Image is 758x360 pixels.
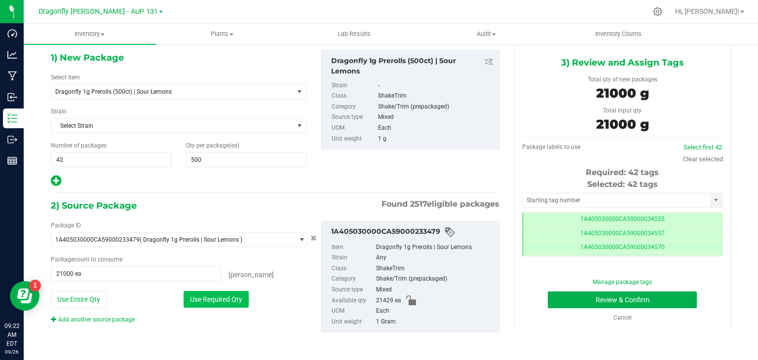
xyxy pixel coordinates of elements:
[580,216,665,222] span: 1A405030000CA59000034555
[332,102,376,112] label: Category
[561,55,684,70] span: 3) Review and Assign Tags
[51,153,171,167] input: 42
[7,113,17,123] inline-svg: Inventory
[613,314,632,321] a: Cancel
[187,153,306,167] input: 500
[332,285,374,295] label: Source type
[378,80,494,91] div: -
[307,231,320,246] button: Cancel button
[675,7,739,15] span: Hi, [PERSON_NAME]!
[38,7,158,16] span: Dragonfly [PERSON_NAME] - AUP 131
[186,142,239,149] span: Qty per package
[332,80,376,91] label: Strain
[51,256,122,263] span: Package to consume
[156,24,288,44] a: Plants
[184,291,249,308] button: Use Required Qty
[587,180,658,189] span: Selected: 42 tags
[376,295,401,306] span: 21429 ea
[376,252,494,263] div: Any
[332,123,376,134] label: UOM
[522,144,580,150] span: Package labels to use
[410,199,427,209] span: 2517
[51,267,221,281] input: 21000 ea
[376,285,494,295] div: Mixed
[332,317,374,327] label: Unit weight
[7,50,17,60] inline-svg: Analytics
[332,263,374,274] label: Class
[548,291,697,308] button: Review & Confirm
[378,112,494,123] div: Mixed
[381,198,499,210] span: Found eligible packages
[324,30,384,38] span: Lab Results
[582,30,655,38] span: Inventory Counts
[7,71,17,81] inline-svg: Manufacturing
[4,322,19,348] p: 09:22 AM EDT
[596,116,649,132] span: 21000 g
[376,306,494,317] div: Each
[651,7,664,16] div: Manage settings
[596,85,649,101] span: 21000 g
[55,88,280,95] span: Dragonfly 1g Prerolls (500ct) | Sour Lemons
[10,281,39,311] iframe: Resource center
[552,24,684,44] a: Inventory Counts
[24,24,156,44] a: Inventory
[229,142,239,149] span: (ea)
[710,193,722,207] span: select
[332,274,374,285] label: Category
[4,348,19,356] p: 09/26
[7,92,17,102] inline-svg: Inbound
[51,316,135,323] a: Add another source package
[378,134,494,144] div: 1 g
[683,155,723,163] a: Clear selected
[331,226,494,238] div: 1A405030000CA59000233479
[420,30,552,38] span: Audit
[51,119,294,133] span: Select Strain
[593,279,652,286] a: Manage package tags
[420,24,552,44] a: Audit
[55,236,140,243] span: 1A405030000CA59000233479
[293,119,305,133] span: select
[603,107,642,114] span: Total input qty
[332,295,374,306] label: Available qty
[293,233,305,247] span: select
[332,306,374,317] label: UOM
[683,144,722,151] a: Select first 42
[378,91,494,102] div: ShakeTrim
[588,76,657,83] span: Total qty of new packages
[523,193,710,207] input: Starting tag number
[293,85,305,99] span: select
[51,107,67,116] label: Strain
[331,56,494,76] div: Dragonfly 1g Prerolls (500ct) | Sour Lemons
[580,244,665,251] span: 1A405030000CA59000034570
[332,91,376,102] label: Class
[51,198,137,213] span: 2) Source Package
[24,30,156,38] span: Inventory
[376,317,494,327] div: 1 Gram
[332,134,376,144] label: Unit weight
[29,280,41,291] iframe: Resource center unread badge
[332,242,374,253] label: Item
[376,263,494,274] div: ShakeTrim
[51,50,124,65] span: 1) New Package
[378,102,494,112] div: Shake/Trim (prepackaged)
[332,112,376,123] label: Source type
[140,236,242,243] span: ( Dragonfly 1g Prerolls | Sour Lemons )
[7,29,17,38] inline-svg: Dashboard
[51,291,107,308] button: Use Entire Qty
[51,180,61,186] span: Add new output
[156,30,288,38] span: Plants
[376,242,494,253] div: Dragonfly 1g Prerolls | Sour Lemons
[51,73,80,82] label: Select Item
[7,135,17,144] inline-svg: Outbound
[228,271,274,279] span: [PERSON_NAME]
[7,156,17,166] inline-svg: Reports
[51,142,107,149] span: Number of packages
[288,24,420,44] a: Lab Results
[580,230,665,237] span: 1A405030000CA59000034557
[332,252,374,263] label: Strain
[586,168,659,177] span: Required: 42 tags
[378,123,494,134] div: Each
[376,274,494,285] div: Shake/Trim (prepackaged)
[51,222,81,229] span: Package ID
